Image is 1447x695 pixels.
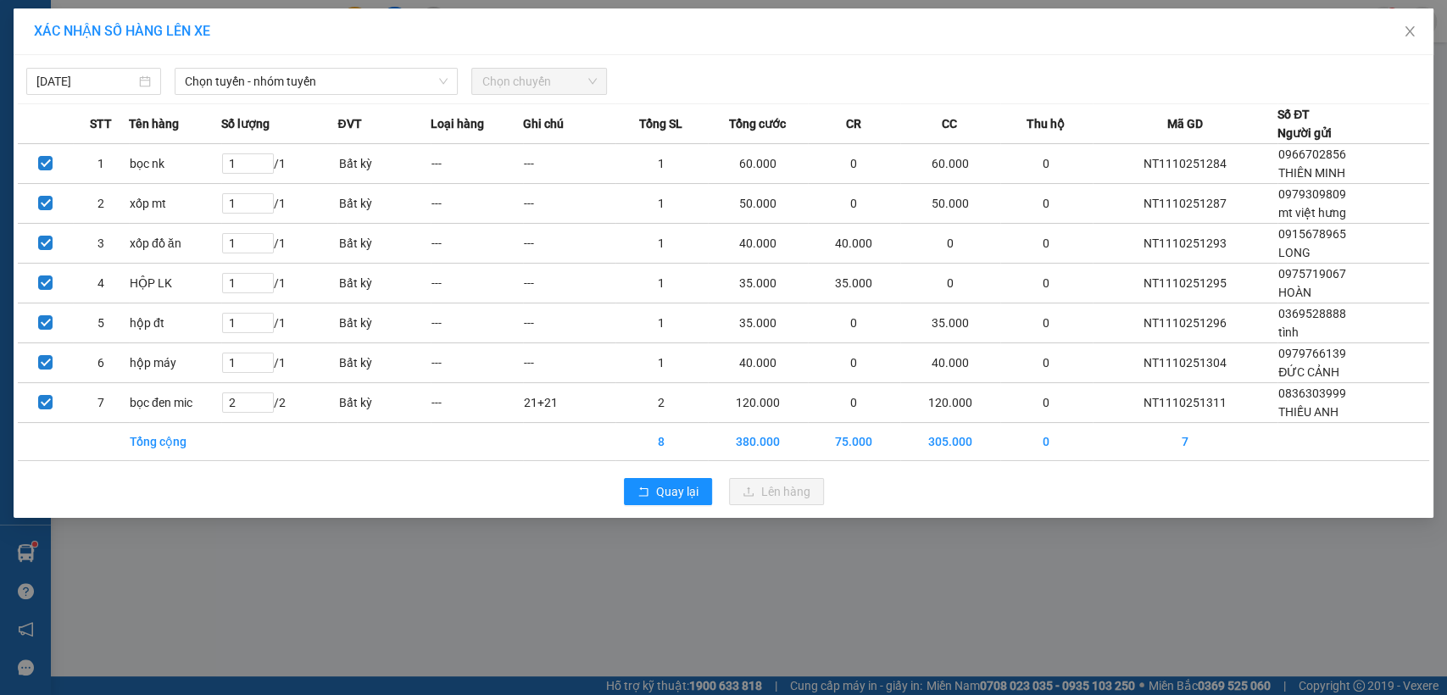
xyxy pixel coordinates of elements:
td: 1 [615,184,708,224]
td: bọc đen mic [129,383,221,423]
button: rollbackQuay lại [624,478,712,505]
span: close [1403,25,1416,38]
td: 1 [615,303,708,343]
td: 40.000 [708,343,808,383]
button: uploadLên hàng [729,478,824,505]
td: / 1 [221,184,337,224]
td: Bất kỳ [337,264,430,303]
td: 305.000 [900,423,1000,461]
td: --- [431,343,523,383]
td: 40.000 [900,343,1000,383]
span: 0836303999 [1278,386,1346,400]
span: Quay lại [656,482,698,501]
span: mt việt hưng [1278,206,1346,220]
td: 7 [1093,423,1277,461]
td: / 2 [221,383,337,423]
td: 2 [73,184,128,224]
td: 40.000 [808,224,900,264]
td: 0 [808,184,900,224]
td: --- [523,264,615,303]
td: 120.000 [708,383,808,423]
li: 271 - [PERSON_NAME] - [GEOGRAPHIC_DATA] - [GEOGRAPHIC_DATA] [159,42,709,63]
td: / 1 [221,343,337,383]
td: 5 [73,303,128,343]
td: 1 [615,224,708,264]
td: Bất kỳ [337,224,430,264]
td: 1 [615,144,708,184]
td: / 1 [221,144,337,184]
td: Bất kỳ [337,144,430,184]
td: 35.000 [708,303,808,343]
td: NT1110251284 [1093,144,1277,184]
td: NT1110251287 [1093,184,1277,224]
td: 0 [1000,144,1093,184]
td: --- [431,184,523,224]
span: Tổng cước [729,114,786,133]
span: LONG [1278,246,1311,259]
td: 0 [1000,383,1093,423]
td: 1 [615,264,708,303]
td: hộp đt [129,303,221,343]
td: 2 [615,383,708,423]
span: Ghi chú [523,114,564,133]
td: NT1110251295 [1093,264,1277,303]
td: Bất kỳ [337,343,430,383]
div: Số ĐT Người gửi [1277,105,1332,142]
td: 0 [808,383,900,423]
td: 0 [808,303,900,343]
img: logo.jpg [21,21,148,106]
td: NT1110251293 [1093,224,1277,264]
span: CC [942,114,957,133]
td: --- [431,224,523,264]
td: 0 [900,264,1000,303]
td: --- [431,144,523,184]
td: 0 [808,343,900,383]
td: --- [431,383,523,423]
td: 60.000 [708,144,808,184]
td: Bất kỳ [337,184,430,224]
span: rollback [637,486,649,499]
span: Chọn chuyến [481,69,596,94]
td: 380.000 [708,423,808,461]
span: Tổng SL [639,114,682,133]
span: ĐỨC CẢNH [1278,365,1339,379]
td: / 1 [221,303,337,343]
td: 60.000 [900,144,1000,184]
td: 0 [1000,184,1093,224]
td: xốp mt [129,184,221,224]
span: Loại hàng [431,114,484,133]
td: 120.000 [900,383,1000,423]
td: --- [431,264,523,303]
td: 6 [73,343,128,383]
span: Thu hộ [1027,114,1065,133]
span: HOÀN [1278,286,1311,299]
td: / 1 [221,224,337,264]
span: THIẾU ANH [1278,405,1338,419]
td: NT1110251311 [1093,383,1277,423]
span: ĐVT [337,114,361,133]
span: XÁC NHẬN SỐ HÀNG LÊN XE [34,23,210,39]
span: 0975719067 [1278,267,1346,281]
td: NT1110251304 [1093,343,1277,383]
span: STT [90,114,112,133]
td: --- [523,224,615,264]
span: Tên hàng [129,114,179,133]
td: 35.000 [900,303,1000,343]
td: 8 [615,423,708,461]
span: THIÊN MINH [1278,166,1345,180]
span: 0915678965 [1278,227,1346,241]
td: / 1 [221,264,337,303]
td: 1 [73,144,128,184]
span: 0979766139 [1278,347,1346,360]
input: 11/10/2025 [36,72,136,91]
td: xốp đồ ăn [129,224,221,264]
td: 0 [1000,264,1093,303]
td: bọc nk [129,144,221,184]
span: Số lượng [221,114,270,133]
span: 0369528888 [1278,307,1346,320]
span: down [438,76,448,86]
td: 0 [1000,224,1093,264]
td: 21+21 [523,383,615,423]
td: 3 [73,224,128,264]
td: 1 [615,343,708,383]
